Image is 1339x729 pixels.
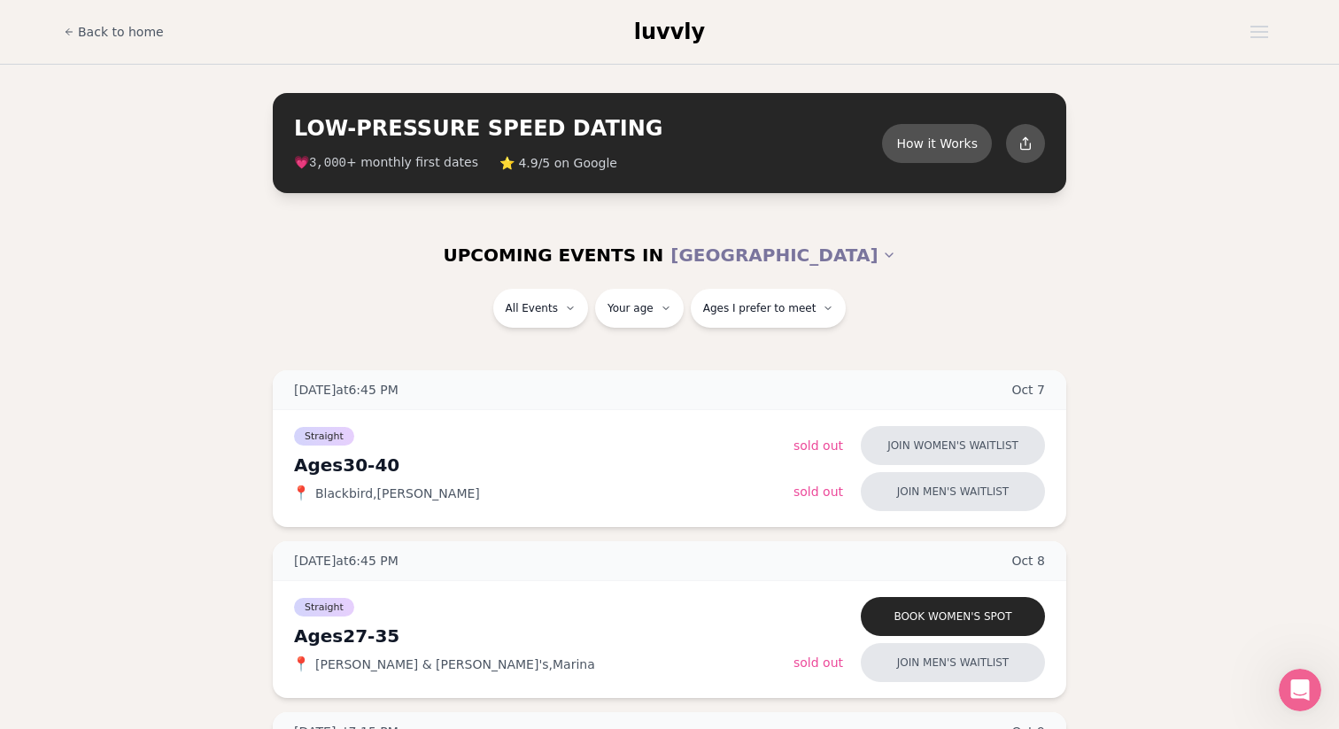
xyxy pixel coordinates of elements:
span: ⭐ 4.9/5 on Google [499,154,617,172]
button: Your age [595,289,684,328]
button: Ages I prefer to meet [691,289,847,328]
span: Oct 7 [1011,381,1045,399]
button: Join men's waitlist [861,643,1045,682]
div: Ages 27-35 [294,624,793,648]
span: Straight [294,598,354,617]
button: Join men's waitlist [861,472,1045,511]
a: Back to home [64,14,164,50]
span: [DATE] at 6:45 PM [294,552,399,570]
span: Sold Out [793,655,843,670]
span: [PERSON_NAME] & [PERSON_NAME]'s , Marina [315,655,595,673]
h2: LOW-PRESSURE SPEED DATING [294,114,882,143]
span: Ages I prefer to meet [703,301,817,315]
span: Oct 8 [1011,552,1045,570]
span: UPCOMING EVENTS IN [443,243,663,268]
span: Blackbird , [PERSON_NAME] [315,485,480,502]
button: All Events [493,289,588,328]
span: 3,000 [309,156,346,170]
a: luvvly [634,18,705,46]
span: 💗 + monthly first dates [294,153,478,172]
span: Sold Out [793,438,843,453]
span: Back to home [78,23,164,41]
span: Your age [608,301,654,315]
iframe: Intercom live chat [1279,669,1321,711]
span: [DATE] at 6:45 PM [294,381,399,399]
span: 📍 [294,486,308,500]
span: Sold Out [793,485,843,499]
span: 📍 [294,657,308,671]
span: luvvly [634,19,705,44]
span: Straight [294,427,354,446]
button: Open menu [1243,19,1275,45]
div: Ages 30-40 [294,453,793,477]
button: Book women's spot [861,597,1045,636]
span: All Events [506,301,558,315]
button: Join women's waitlist [861,426,1045,465]
button: [GEOGRAPHIC_DATA] [670,236,895,275]
button: How it Works [882,124,992,163]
